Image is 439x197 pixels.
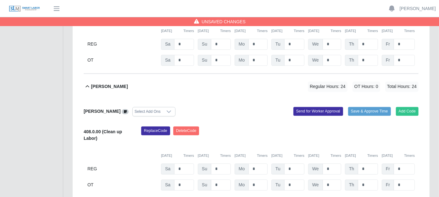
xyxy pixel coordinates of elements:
[400,5,436,12] a: [PERSON_NAME]
[271,55,285,66] span: Tu
[87,39,157,50] div: REG
[235,55,249,66] span: Mo
[308,153,341,159] div: [DATE]
[161,164,175,175] span: Sa
[220,153,231,159] button: Timers
[271,153,304,159] div: [DATE]
[382,180,394,191] span: Fr
[173,127,199,135] button: DeleteCode
[382,39,394,50] span: Fr
[9,5,40,12] img: SLM Logo
[198,29,231,34] div: [DATE]
[308,29,341,34] div: [DATE]
[308,164,323,175] span: We
[308,39,323,50] span: We
[87,180,157,191] div: OT
[345,29,378,34] div: [DATE]
[345,55,358,66] span: Th
[161,55,175,66] span: Sa
[404,153,415,159] button: Timers
[220,29,231,34] button: Timers
[257,29,268,34] button: Timers
[235,164,249,175] span: Mo
[382,55,394,66] span: Fr
[161,39,175,50] span: Sa
[345,153,378,159] div: [DATE]
[235,153,268,159] div: [DATE]
[308,82,347,92] span: Regular Hours: 24
[385,82,419,92] span: Total Hours: 24
[382,153,415,159] div: [DATE]
[345,39,358,50] span: Th
[348,107,391,116] button: Save & Approve Time
[198,153,231,159] div: [DATE]
[271,164,285,175] span: Tu
[198,180,211,191] span: Su
[331,153,341,159] button: Timers
[198,39,211,50] span: Su
[183,153,194,159] button: Timers
[345,180,358,191] span: Th
[331,29,341,34] button: Timers
[183,29,194,34] button: Timers
[133,107,163,116] div: Select Add Ons
[91,84,128,90] b: [PERSON_NAME]
[367,29,378,34] button: Timers
[404,29,415,34] button: Timers
[235,39,249,50] span: Mo
[122,109,129,114] a: View/Edit Notes
[382,164,394,175] span: Fr
[396,107,419,116] button: Add Code
[294,153,304,159] button: Timers
[87,164,157,175] div: REG
[202,19,246,25] span: Unsaved Changes
[353,82,380,92] span: OT Hours: 0
[161,153,194,159] div: [DATE]
[198,164,211,175] span: Su
[271,180,285,191] span: Tu
[345,164,358,175] span: Th
[308,180,323,191] span: We
[161,29,194,34] div: [DATE]
[84,74,419,100] button: [PERSON_NAME] Regular Hours: 24 OT Hours: 0 Total Hours: 24
[308,55,323,66] span: We
[84,109,120,114] b: [PERSON_NAME]
[257,153,268,159] button: Timers
[198,55,211,66] span: Su
[382,29,415,34] div: [DATE]
[84,129,122,141] b: 408.0.00 (Clean up Labor)
[293,107,343,116] button: Send for Worker Approval
[235,180,249,191] span: Mo
[294,29,304,34] button: Timers
[235,29,268,34] div: [DATE]
[367,153,378,159] button: Timers
[141,127,170,135] button: ReplaceCode
[87,55,157,66] div: OT
[161,180,175,191] span: Sa
[271,29,304,34] div: [DATE]
[271,39,285,50] span: Tu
